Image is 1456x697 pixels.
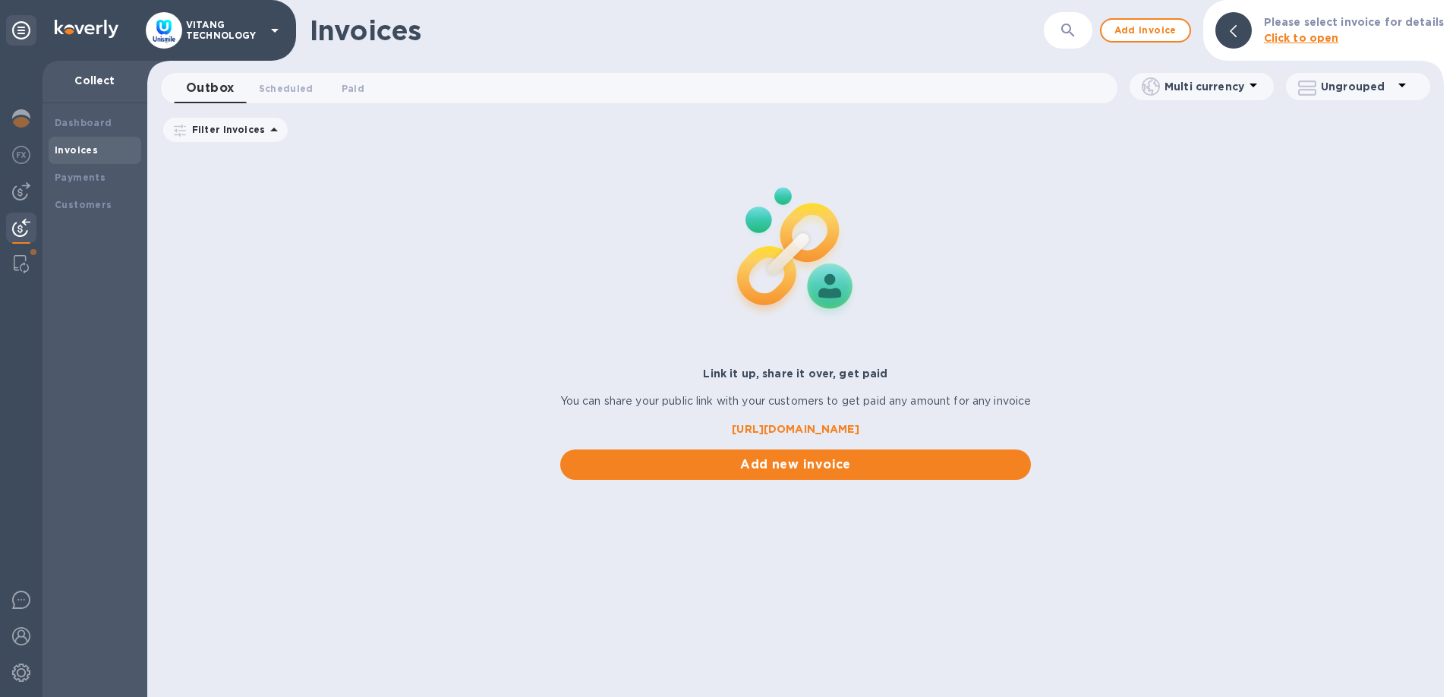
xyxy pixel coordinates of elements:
[55,199,112,210] b: Customers
[259,80,314,96] span: Scheduled
[186,20,262,41] p: VITANG TECHNOLOGY
[1264,16,1444,28] b: Please select invoice for details
[55,20,118,38] img: Logo
[6,15,36,46] div: Unpin categories
[560,449,1032,480] button: Add new invoice
[55,73,135,88] p: Collect
[1100,18,1191,43] button: Add invoice
[560,393,1032,409] p: You can share your public link with your customers to get paid any amount for any invoice
[1114,21,1177,39] span: Add invoice
[55,144,98,156] b: Invoices
[732,423,859,435] b: [URL][DOMAIN_NAME]
[1164,79,1244,94] p: Multi currency
[310,14,421,46] h1: Invoices
[1321,79,1393,94] p: Ungrouped
[342,80,364,96] span: Paid
[55,172,106,183] b: Payments
[1264,32,1339,44] b: Click to open
[12,146,30,164] img: Foreign exchange
[572,456,1020,474] span: Add new invoice
[186,77,235,99] span: Outbox
[560,366,1032,381] p: Link it up, share it over, get paid
[186,123,265,136] p: Filter Invoices
[560,421,1032,437] a: [URL][DOMAIN_NAME]
[55,117,112,128] b: Dashboard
